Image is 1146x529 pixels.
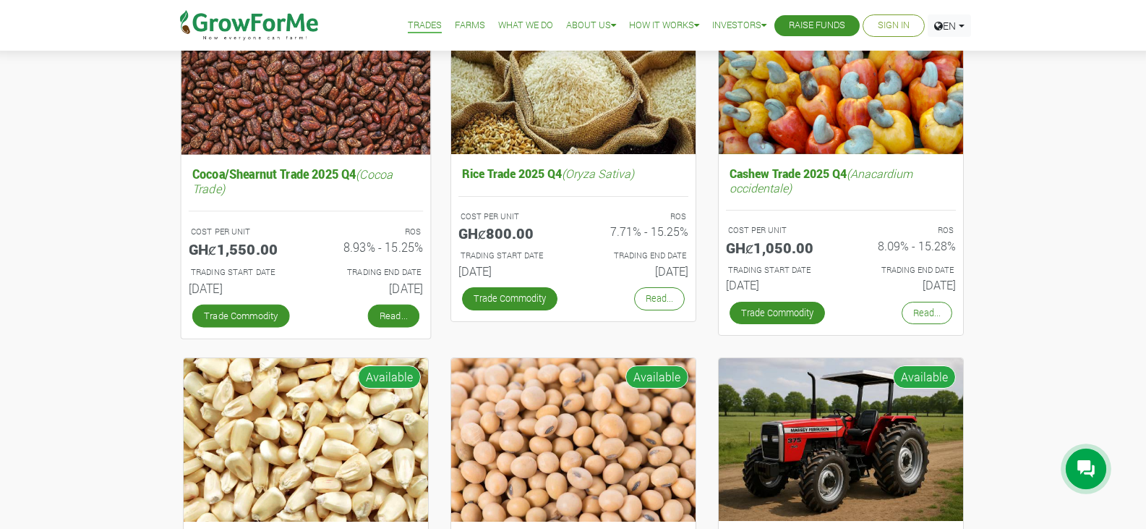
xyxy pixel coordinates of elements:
a: Rice Trade 2025 Q4(Oryza Sativa) COST PER UNIT GHȼ800.00 ROS 7.71% - 15.25% TRADING START DATE [D... [458,163,688,284]
p: COST PER UNIT [728,224,828,237]
h6: [DATE] [188,281,294,295]
a: Read... [902,302,952,324]
p: COST PER UNIT [461,211,560,223]
a: Raise Funds [789,18,845,33]
a: Cashew Trade 2025 Q4(Anacardium occidentale) COST PER UNIT GHȼ1,050.00 ROS 8.09% - 15.28% TRADING... [726,163,956,297]
a: Read... [367,304,419,327]
a: Trade Commodity [730,302,825,324]
h5: GHȼ1,050.00 [726,239,830,256]
h6: [DATE] [852,278,956,292]
h5: Cocoa/Shearnut Trade 2025 Q4 [188,163,422,198]
h6: [DATE] [726,278,830,292]
i: (Oryza Sativa) [562,166,634,181]
a: EN [928,14,971,37]
a: Farms [455,18,485,33]
p: ROS [586,211,686,223]
a: Trade Commodity [462,287,557,310]
p: Estimated Trading Start Date [190,266,292,278]
a: About Us [566,18,616,33]
p: ROS [854,224,954,237]
h6: 8.93% - 15.25% [317,240,423,255]
a: Read... [634,287,685,310]
a: Investors [712,18,766,33]
a: Sign In [878,18,910,33]
span: Available [893,365,956,389]
span: Available [358,365,421,389]
h6: [DATE] [317,281,423,295]
p: ROS [319,225,421,237]
img: growforme image [451,358,696,522]
img: growforme image [719,358,963,521]
h5: GHȼ1,550.00 [188,240,294,258]
p: Estimated Trading End Date [319,266,421,278]
p: Estimated Trading End Date [586,250,686,262]
h5: Rice Trade 2025 Q4 [458,163,688,184]
h6: [DATE] [458,264,563,278]
p: COST PER UNIT [190,225,292,237]
p: Estimated Trading End Date [854,264,954,276]
h6: [DATE] [584,264,688,278]
h5: GHȼ800.00 [458,224,563,242]
span: Available [625,365,688,389]
i: (Anacardium occidentale) [730,166,912,195]
h5: Cashew Trade 2025 Q4 [726,163,956,198]
img: growforme image [184,358,428,522]
i: (Cocoa Trade) [192,166,392,195]
a: What We Do [498,18,553,33]
h6: 7.71% - 15.25% [584,224,688,238]
a: Cocoa/Shearnut Trade 2025 Q4(Cocoa Trade) COST PER UNIT GHȼ1,550.00 ROS 8.93% - 15.25% TRADING ST... [188,163,422,300]
a: How it Works [629,18,699,33]
h6: 8.09% - 15.28% [852,239,956,253]
p: Estimated Trading Start Date [461,250,560,262]
p: Estimated Trading Start Date [728,264,828,276]
a: Trades [408,18,442,33]
a: Trade Commodity [192,304,289,327]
